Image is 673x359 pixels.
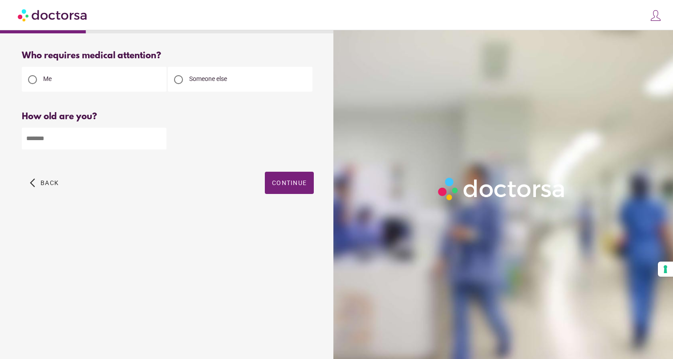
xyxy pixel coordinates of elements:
[22,51,314,61] div: Who requires medical attention?
[41,179,59,186] span: Back
[434,174,569,204] img: Logo-Doctorsa-trans-White-partial-flat.png
[26,172,62,194] button: arrow_back_ios Back
[189,75,227,82] span: Someone else
[43,75,52,82] span: Me
[658,262,673,277] button: Your consent preferences for tracking technologies
[18,5,88,25] img: Doctorsa.com
[272,179,307,186] span: Continue
[265,172,314,194] button: Continue
[22,112,314,122] div: How old are you?
[649,9,662,22] img: icons8-customer-100.png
